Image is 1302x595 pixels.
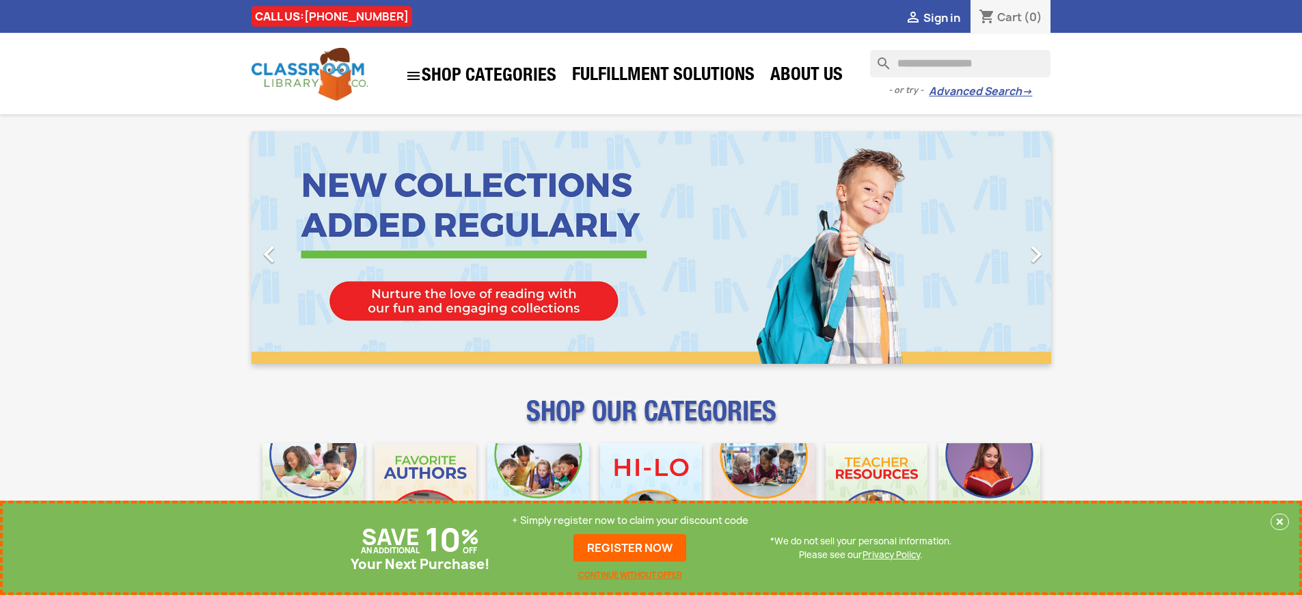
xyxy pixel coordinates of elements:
img: CLC_Favorite_Authors_Mobile.jpg [375,443,476,545]
img: CLC_Dyslexia_Mobile.jpg [938,443,1040,545]
p: SHOP OUR CATEGORIES [252,408,1051,432]
span: → [1022,85,1032,98]
i: search [870,50,886,66]
span: Cart [997,10,1022,25]
i:  [1019,237,1053,272]
a:  Sign in [905,10,960,25]
i: shopping_cart [979,10,995,26]
img: Classroom Library Company [252,48,368,101]
div: CALL US: [252,6,412,27]
img: CLC_Phonics_And_Decodables_Mobile.jpg [487,443,589,545]
span: - or try - [889,83,929,97]
input: Search [870,50,1050,77]
img: CLC_HiLo_Mobile.jpg [600,443,702,545]
a: Advanced Search→ [929,85,1032,98]
a: [PHONE_NUMBER] [304,9,409,24]
ul: Carousel container [252,131,1051,364]
a: Previous [252,131,372,364]
span: (0) [1024,10,1042,25]
a: Fulfillment Solutions [565,63,761,90]
a: SHOP CATEGORIES [398,61,563,91]
i:  [405,68,422,84]
a: Next [931,131,1051,364]
img: CLC_Teacher_Resources_Mobile.jpg [826,443,927,545]
i:  [252,237,286,272]
img: CLC_Fiction_Nonfiction_Mobile.jpg [713,443,815,545]
a: About Us [763,63,850,90]
span: Sign in [923,10,960,25]
i:  [905,10,921,27]
img: CLC_Bulk_Mobile.jpg [262,443,364,545]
